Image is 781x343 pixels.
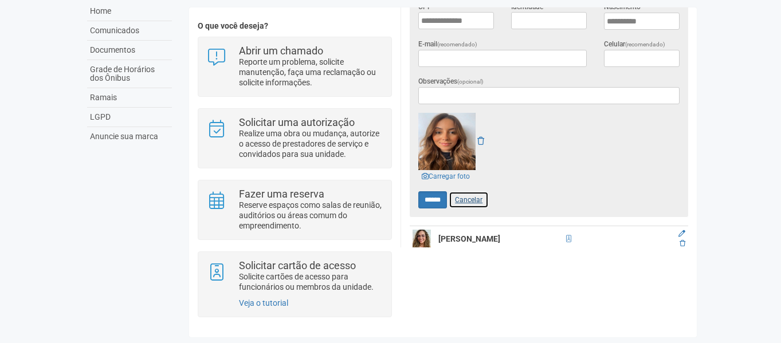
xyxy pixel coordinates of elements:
[87,127,172,146] a: Anuncie sua marca
[207,117,383,159] a: Solicitar uma autorização Realize uma obra ou mudança, autorize o acesso de prestadores de serviç...
[198,22,392,30] h4: O que você deseja?
[87,108,172,127] a: LGPD
[239,200,383,231] p: Reserve espaços como salas de reunião, auditórios ou áreas comum do empreendimento.
[418,39,477,50] label: E-mail
[239,116,355,128] strong: Solicitar uma autorização
[239,298,288,307] a: Veja o tutorial
[680,239,685,247] a: Excluir membro
[87,21,172,41] a: Comunicados
[457,78,484,85] span: (opcional)
[418,113,476,170] img: GetFile
[413,230,431,248] img: user.png
[449,191,489,208] a: Cancelar
[239,45,323,57] strong: Abrir um chamado
[438,234,500,243] strong: [PERSON_NAME]
[418,170,473,183] a: Carregar foto
[678,230,685,238] a: Editar membro
[418,76,484,87] label: Observações
[239,259,356,271] strong: Solicitar cartão de acesso
[87,2,172,21] a: Home
[239,271,383,292] p: Solicite cartões de acesso para funcionários ou membros da unidade.
[437,41,477,48] span: (recomendado)
[207,189,383,231] a: Fazer uma reserva Reserve espaços como salas de reunião, auditórios ou áreas comum do empreendime...
[87,60,172,88] a: Grade de Horários dos Ônibus
[207,261,383,292] a: Solicitar cartão de acesso Solicite cartões de acesso para funcionários ou membros da unidade.
[625,41,665,48] span: (recomendado)
[207,46,383,88] a: Abrir um chamado Reporte um problema, solicite manutenção, faça uma reclamação ou solicite inform...
[239,188,324,200] strong: Fazer uma reserva
[477,136,484,145] a: Remover
[239,57,383,88] p: Reporte um problema, solicite manutenção, faça uma reclamação ou solicite informações.
[87,41,172,60] a: Documentos
[239,128,383,159] p: Realize uma obra ou mudança, autorize o acesso de prestadores de serviço e convidados para sua un...
[87,88,172,108] a: Ramais
[604,39,665,50] label: Celular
